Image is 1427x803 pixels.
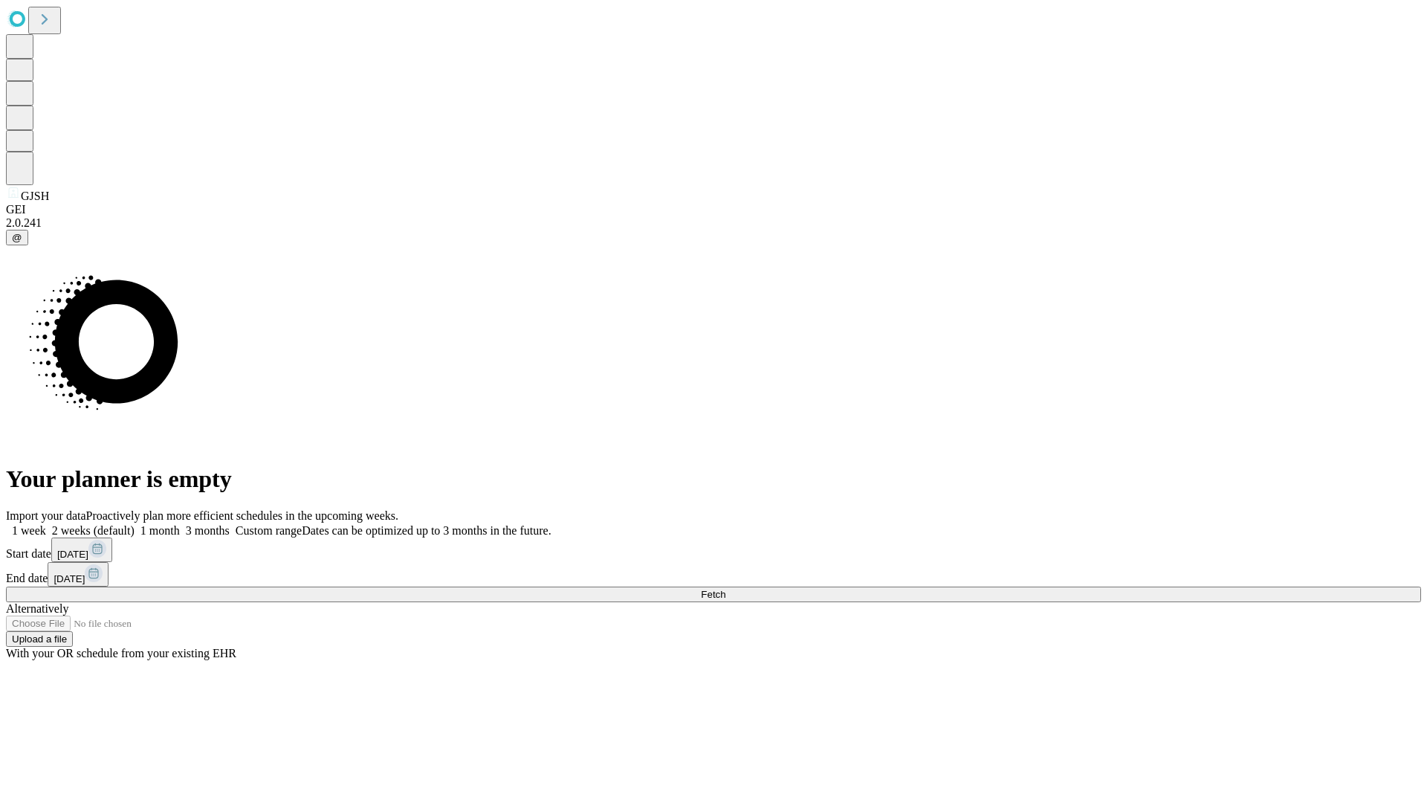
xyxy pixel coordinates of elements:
span: @ [12,232,22,243]
span: 1 month [140,524,180,537]
button: Fetch [6,587,1421,602]
span: With your OR schedule from your existing EHR [6,647,236,660]
span: Custom range [236,524,302,537]
span: Proactively plan more efficient schedules in the upcoming weeks. [86,509,398,522]
span: [DATE] [57,549,88,560]
span: Import your data [6,509,86,522]
span: 1 week [12,524,46,537]
button: @ [6,230,28,245]
span: 3 months [186,524,230,537]
div: End date [6,562,1421,587]
span: [DATE] [54,573,85,584]
span: Alternatively [6,602,68,615]
div: Start date [6,538,1421,562]
span: Fetch [701,589,725,600]
div: GEI [6,203,1421,216]
span: GJSH [21,190,49,202]
button: [DATE] [48,562,109,587]
span: 2 weeks (default) [52,524,135,537]
button: [DATE] [51,538,112,562]
div: 2.0.241 [6,216,1421,230]
span: Dates can be optimized up to 3 months in the future. [302,524,551,537]
h1: Your planner is empty [6,465,1421,493]
button: Upload a file [6,631,73,647]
